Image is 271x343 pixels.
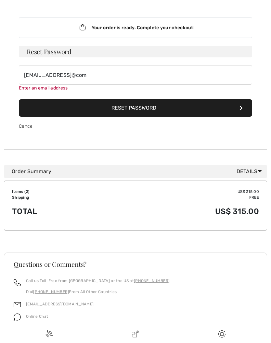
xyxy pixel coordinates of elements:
[26,314,48,319] span: Online Chat
[14,302,21,309] img: email
[19,100,252,117] button: Reset Password
[102,189,259,195] td: US$ 315.00
[26,278,170,284] p: Call us Toll-Free from [GEOGRAPHIC_DATA] or the US at
[33,290,69,294] a: [PHONE_NUMBER]
[12,195,102,201] td: Shipping
[102,195,259,201] td: Free
[26,289,170,295] p: Dial From All Other Countries
[218,331,226,338] img: Free shipping on orders over $99
[26,190,28,194] span: 2
[26,302,94,307] a: [EMAIL_ADDRESS][DOMAIN_NAME]
[14,314,21,321] img: chat
[19,18,252,38] div: Your order is ready. Complete your checkout!
[19,46,252,58] h3: Reset Password
[14,279,21,287] img: call
[19,65,252,85] input: E-mail
[12,189,102,195] td: Items ( )
[132,331,139,338] img: Delivery is a breeze since we pay the duties!
[102,201,259,223] td: US$ 315.00
[134,279,170,283] a: [PHONE_NUMBER]
[14,261,257,268] h3: Questions or Comments?
[19,85,252,92] div: Enter an email address
[12,168,265,176] div: Order Summary
[237,168,265,176] span: Details
[45,331,53,338] img: Free shipping on orders over $99
[12,201,102,223] td: Total
[19,124,34,129] a: Cancel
